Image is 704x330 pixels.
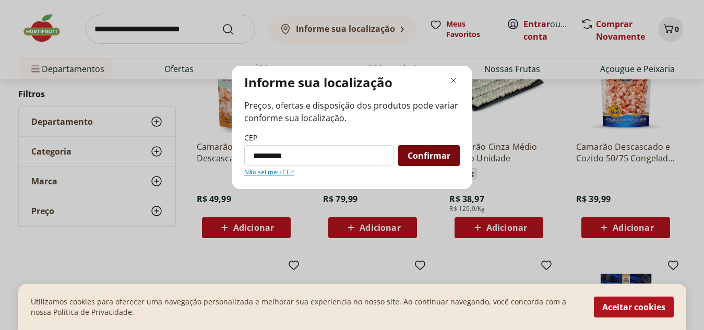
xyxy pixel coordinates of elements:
button: Aceitar cookies [594,297,674,317]
label: CEP [244,133,257,143]
a: Não sei meu CEP [244,168,294,176]
p: Utilizamos cookies para oferecer uma navegação personalizada e melhorar sua experiencia no nosso ... [31,297,581,317]
div: Modal de regionalização [232,66,472,189]
p: Informe sua localização [244,74,392,91]
button: Fechar modal de regionalização [447,74,460,87]
span: Preços, ofertas e disposição dos produtos pode variar conforme sua localização. [244,99,460,124]
button: Confirmar [398,145,460,166]
span: Confirmar [408,151,450,160]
